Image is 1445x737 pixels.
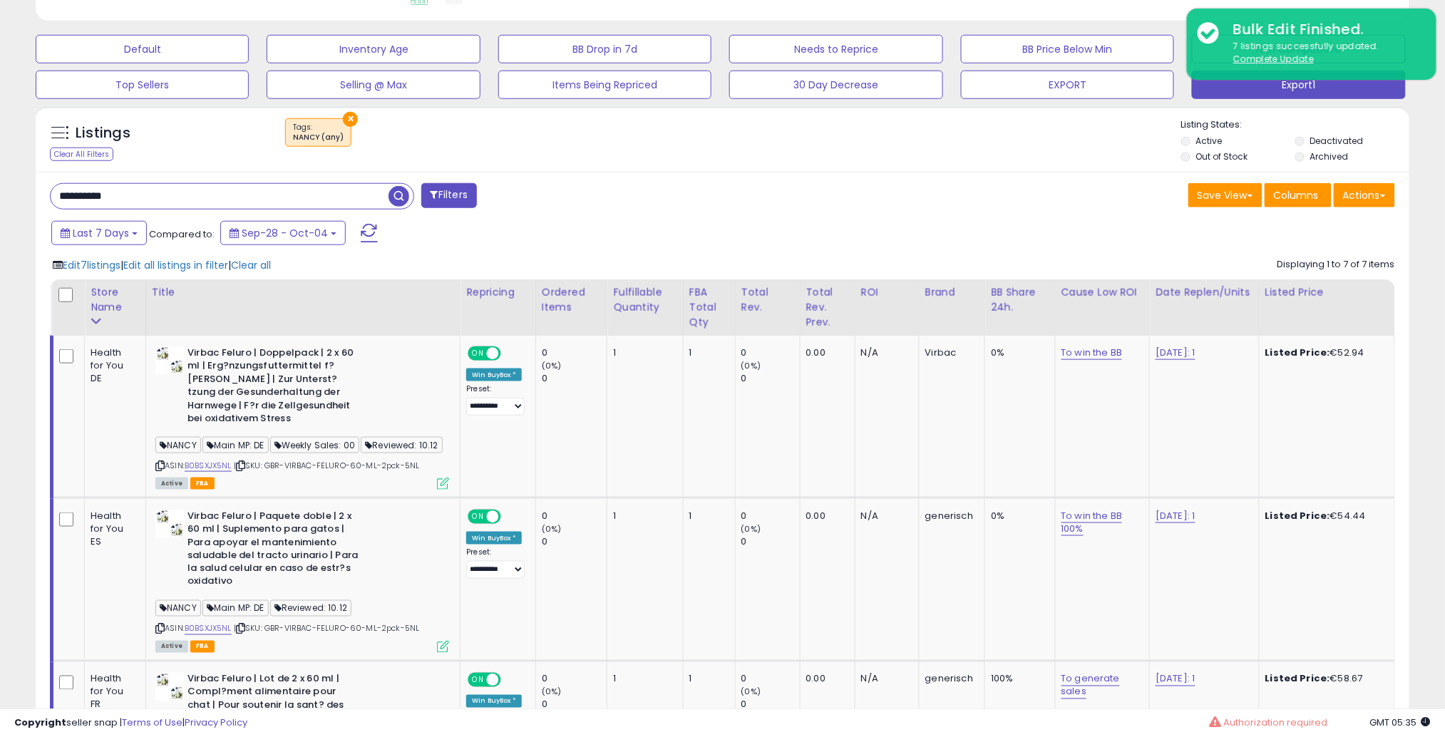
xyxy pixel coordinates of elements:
[1061,509,1123,536] a: To win the BB 100%
[1061,672,1121,699] a: To generate sales
[741,510,800,522] div: 0
[1188,183,1263,207] button: Save View
[293,133,344,143] div: NANCY (any)
[1156,509,1195,523] a: [DATE]: 1
[1196,135,1223,147] label: Active
[542,346,607,359] div: 0
[149,227,215,241] span: Compared to:
[741,346,800,359] div: 0
[267,71,480,99] button: Selling @ Max
[1265,673,1384,686] div: €58.67
[499,674,522,686] span: OFF
[123,258,228,272] span: Edit all listings in filter
[806,285,849,330] div: Total Rev. Prev.
[202,437,269,453] span: Main MP: DE
[1265,346,1330,359] b: Listed Price:
[53,258,271,272] div: | |
[91,285,140,315] div: Store Name
[991,285,1049,315] div: BB Share 24h.
[1370,716,1431,729] span: 2025-10-13 05:35 GMT
[1310,150,1348,163] label: Archived
[542,510,607,522] div: 0
[185,460,232,472] a: B0BSXJX5NL
[466,384,525,416] div: Preset:
[155,510,184,538] img: 41Eby9KIQ1L._SL40_.jpg
[466,532,522,545] div: Win BuyBox *
[861,285,913,300] div: ROI
[421,183,477,208] button: Filters
[73,226,129,240] span: Last 7 Days
[220,221,346,245] button: Sep-28 - Oct-04
[470,347,488,359] span: ON
[925,673,974,686] div: generisch
[1233,53,1314,65] u: Complete Update
[187,346,361,429] b: Virbac Feluro | Doppelpack | 2 x 60 ml | Erg?nzungsfuttermittel f?[PERSON_NAME] | Zur Unterst?tzu...
[36,71,249,99] button: Top Sellers
[270,437,360,453] span: Weekly Sales: 00
[741,686,761,698] small: (0%)
[231,258,271,272] span: Clear all
[1196,150,1248,163] label: Out of Stock
[1265,285,1389,300] div: Listed Price
[267,35,480,63] button: Inventory Age
[806,510,844,522] div: 0.00
[155,510,449,651] div: ASIN:
[51,221,147,245] button: Last 7 Days
[498,35,711,63] button: BB Drop in 7d
[1310,135,1363,147] label: Deactivated
[1061,285,1144,300] div: Cause Low ROI
[155,673,184,701] img: 41Eby9KIQ1L._SL40_.jpg
[14,716,66,729] strong: Copyright
[187,510,361,592] b: Virbac Feluro | Paquete doble | 2 x 60 ml | Suplemento para gatos | Para apoyar el mantenimiento ...
[542,523,562,535] small: (0%)
[185,623,232,635] a: B0BSXJX5NL
[542,535,607,548] div: 0
[76,123,130,143] h5: Listings
[1192,71,1405,99] button: Export1
[1150,279,1260,336] th: CSV column name: cust_attr_4_Date Replen/Units
[991,673,1044,686] div: 100%
[542,285,602,315] div: Ordered Items
[741,360,761,371] small: (0%)
[861,673,908,686] div: N/A
[741,372,800,385] div: 0
[1265,672,1330,686] b: Listed Price:
[861,510,908,522] div: N/A
[155,437,201,453] span: NANCY
[343,112,358,127] button: ×
[155,346,184,375] img: 41Eby9KIQ1L._SL40_.jpg
[14,716,247,730] div: seller snap | |
[961,35,1174,63] button: BB Price Below Min
[63,258,120,272] span: Edit 7 listings
[689,285,729,330] div: FBA Total Qty
[1156,346,1195,360] a: [DATE]: 1
[689,673,724,686] div: 1
[50,148,113,161] div: Clear All Filters
[961,71,1174,99] button: EXPORT
[1265,183,1332,207] button: Columns
[1156,672,1195,686] a: [DATE]: 1
[741,673,800,686] div: 0
[466,368,522,381] div: Win BuyBox *
[861,346,908,359] div: N/A
[1334,183,1395,207] button: Actions
[155,641,188,653] span: All listings currently available for purchase on Amazon
[991,346,1044,359] div: 0%
[155,346,449,488] div: ASIN:
[741,523,761,535] small: (0%)
[499,347,522,359] span: OFF
[925,285,979,300] div: Brand
[190,641,215,653] span: FBA
[270,600,351,617] span: Reviewed: 10.12
[499,510,522,522] span: OFF
[466,547,525,579] div: Preset:
[1265,509,1330,522] b: Listed Price:
[925,346,974,359] div: Virbac
[542,360,562,371] small: (0%)
[613,510,672,522] div: 1
[1061,346,1123,360] a: To win the BB
[1265,510,1384,522] div: €54.44
[1181,118,1409,132] p: Listing States:
[242,226,328,240] span: Sep-28 - Oct-04
[1223,40,1426,66] div: 7 listings successfully updated.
